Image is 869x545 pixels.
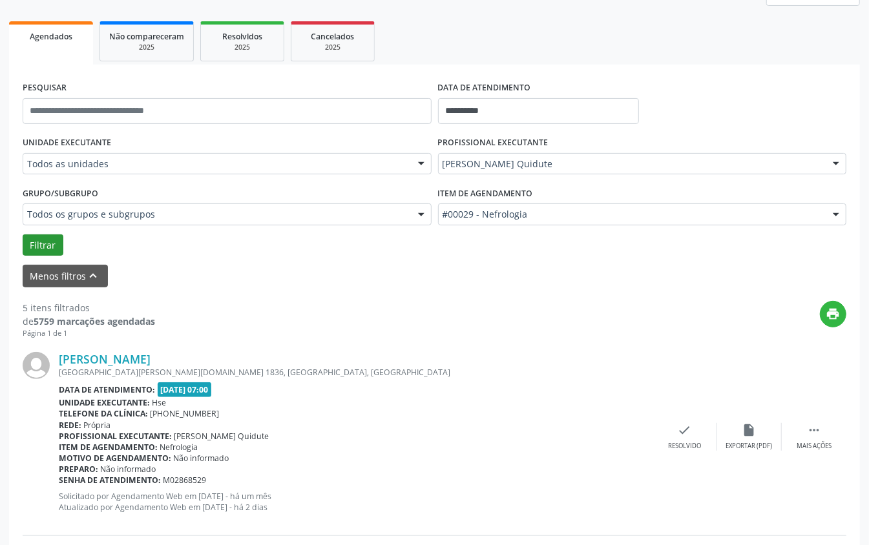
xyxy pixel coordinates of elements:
[160,442,198,453] span: Nefrologia
[27,158,405,170] span: Todos as unidades
[438,78,531,98] label: DATA DE ATENDIMENTO
[311,31,355,42] span: Cancelados
[820,301,846,327] button: print
[668,442,701,451] div: Resolvido
[59,464,98,475] b: Preparo:
[59,431,172,442] b: Profissional executante:
[210,43,275,52] div: 2025
[807,423,821,437] i: 
[222,31,262,42] span: Resolvidos
[174,453,229,464] span: Não informado
[59,384,155,395] b: Data de atendimento:
[101,464,156,475] span: Não informado
[300,43,365,52] div: 2025
[84,420,111,431] span: Própria
[797,442,832,451] div: Mais ações
[158,382,212,397] span: [DATE] 07:00
[59,420,81,431] b: Rede:
[443,208,821,221] span: #00029 - Nefrologia
[438,183,533,203] label: Item de agendamento
[23,133,111,153] label: UNIDADE EXECUTANTE
[23,301,155,314] div: 5 itens filtrados
[59,367,653,378] div: [GEOGRAPHIC_DATA][PERSON_NAME][DOMAIN_NAME] 1836, [GEOGRAPHIC_DATA], [GEOGRAPHIC_DATA]
[151,408,220,419] span: [PHONE_NUMBER]
[109,31,184,42] span: Não compareceram
[678,423,692,437] i: check
[59,475,161,486] b: Senha de atendimento:
[23,183,98,203] label: Grupo/Subgrupo
[59,408,148,419] b: Telefone da clínica:
[23,314,155,328] div: de
[174,431,269,442] span: [PERSON_NAME] Quidute
[34,315,155,327] strong: 5759 marcações agendadas
[59,442,158,453] b: Item de agendamento:
[59,453,171,464] b: Motivo de agendamento:
[438,133,549,153] label: PROFISSIONAL EXECUTANTE
[742,423,757,437] i: insert_drive_file
[23,78,67,98] label: PESQUISAR
[152,397,167,408] span: Hse
[826,307,841,321] i: print
[27,208,405,221] span: Todos os grupos e subgrupos
[59,397,150,408] b: Unidade executante:
[23,265,108,287] button: Menos filtroskeyboard_arrow_up
[23,328,155,339] div: Página 1 de 1
[59,491,653,513] p: Solicitado por Agendamento Web em [DATE] - há um mês Atualizado por Agendamento Web em [DATE] - h...
[726,442,773,451] div: Exportar (PDF)
[443,158,821,170] span: [PERSON_NAME] Quidute
[23,234,63,256] button: Filtrar
[109,43,184,52] div: 2025
[87,269,101,283] i: keyboard_arrow_up
[30,31,72,42] span: Agendados
[23,352,50,379] img: img
[59,352,151,366] a: [PERSON_NAME]
[163,475,207,486] span: M02868529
